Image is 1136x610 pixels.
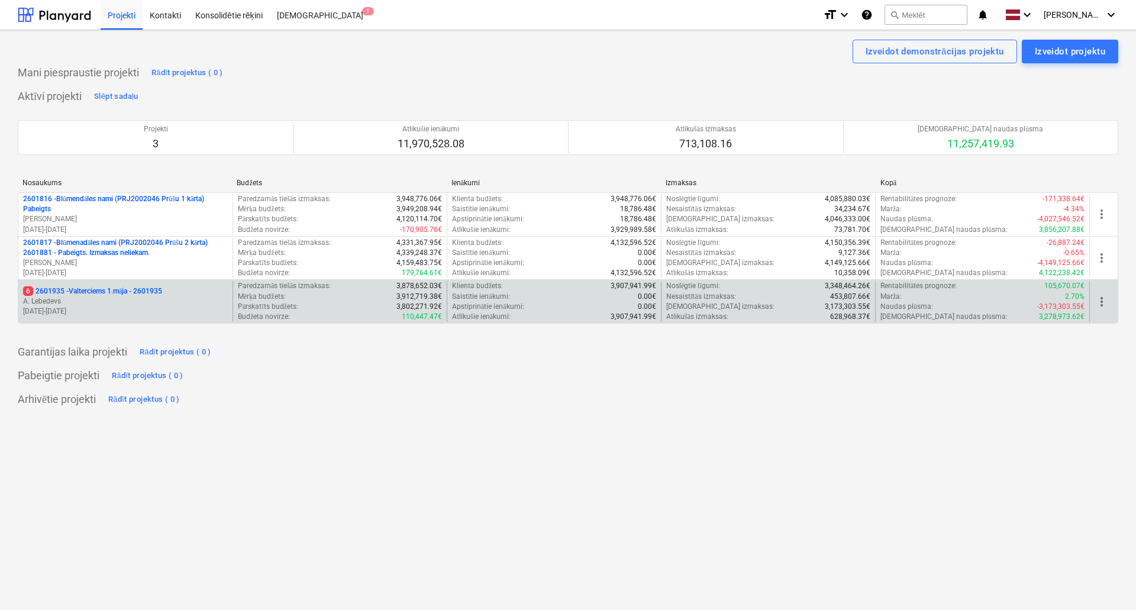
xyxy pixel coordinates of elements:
[238,214,298,224] p: Pārskatīts budžets :
[620,214,656,224] p: 18,786.48€
[238,238,331,248] p: Paredzamās tiešās izmaksas :
[398,124,464,134] p: Atlikušie ienākumi
[1022,40,1118,63] button: Izveidot projektu
[611,194,656,204] p: 3,948,776.06€
[666,292,736,302] p: Nesaistītās izmaksas :
[880,194,957,204] p: Rentabilitātes prognoze :
[396,281,442,291] p: 3,878,652.03€
[23,238,228,279] div: 2601817 -Blūmenadāles nami (PRJ2002046 Prūšu 2 kārta) 2601881 - Pabeigts. Izmaksas neliekam.[PERS...
[611,281,656,291] p: 3,907,941.99€
[396,302,442,312] p: 3,802,271.92€
[666,312,728,322] p: Atlikušās izmaksas :
[396,194,442,204] p: 3,948,776.06€
[853,40,1017,63] button: Izveidot demonstrācijas projektu
[1037,258,1085,268] p: -4,149,125.66€
[18,392,96,406] p: Arhivētie projekti
[451,179,656,188] div: Ienākumi
[918,124,1043,134] p: [DEMOGRAPHIC_DATA] naudas plūsma
[23,214,228,224] p: [PERSON_NAME]
[1039,225,1085,235] p: 3,856,207.88€
[452,258,524,268] p: Apstiprinātie ienākumi :
[396,292,442,302] p: 3,912,719.38€
[666,238,720,248] p: Noslēgtie līgumi :
[977,8,989,22] i: notifications
[23,286,162,296] p: 2601935 - Valterciems 1.māja - 2601935
[666,268,728,278] p: Atlikušās izmaksas :
[1037,302,1085,312] p: -3,173,303.55€
[834,204,870,214] p: 34,234.67€
[18,66,139,80] p: Mani piespraustie projekti
[638,292,656,302] p: 0.00€
[1095,295,1109,309] span: more_vert
[880,204,902,214] p: Marža :
[452,312,511,322] p: Atlikušie ienākumi :
[18,369,99,383] p: Pabeigtie projekti
[611,312,656,322] p: 3,907,941.99€
[880,214,933,224] p: Naudas plūsma :
[638,302,656,312] p: 0.00€
[452,194,503,204] p: Klienta budžets :
[830,312,870,322] p: 628,968.37€
[825,194,870,204] p: 4,085,880.03€
[1044,10,1103,20] span: [PERSON_NAME][GEOGRAPHIC_DATA]
[1035,44,1105,59] div: Izveidot projektu
[676,137,736,151] p: 713,108.16
[880,292,902,302] p: Marža :
[238,268,290,278] p: Budžeta novirze :
[22,179,227,187] div: Nosaukums
[402,312,442,322] p: 110,447.47€
[1104,8,1118,22] i: keyboard_arrow_down
[666,258,774,268] p: [DEMOGRAPHIC_DATA] izmaksas :
[396,238,442,248] p: 4,331,367.95€
[452,204,510,214] p: Saistītie ienākumi :
[108,393,180,406] div: Rādīt projektus ( 0 )
[94,90,138,104] div: Slēpt sadaļu
[825,214,870,224] p: 4,046,333.00€
[238,292,286,302] p: Mērķa budžets :
[837,8,851,22] i: keyboard_arrow_down
[611,225,656,235] p: 3,929,989.58€
[611,238,656,248] p: 4,132,596.52€
[666,302,774,312] p: [DEMOGRAPHIC_DATA] izmaksas :
[880,238,957,248] p: Rentabilitātes prognoze :
[825,302,870,312] p: 3,173,303.55€
[666,225,728,235] p: Atlikušās izmaksas :
[23,268,228,278] p: [DATE] - [DATE]
[880,258,933,268] p: Naudas plūsma :
[452,225,511,235] p: Atlikušie ienākumi :
[1063,248,1085,258] p: -0.65%
[91,87,141,106] button: Slēpt sadaļu
[861,8,873,22] i: Zināšanu pamats
[362,7,374,15] span: 1
[151,66,223,80] div: Rādīt projektus ( 0 )
[666,214,774,224] p: [DEMOGRAPHIC_DATA] izmaksas :
[880,312,1008,322] p: [DEMOGRAPHIC_DATA] naudas plūsma :
[452,238,503,248] p: Klienta budžets :
[237,179,441,188] div: Budžets
[238,258,298,268] p: Pārskatīts budžets :
[23,296,228,306] p: A. Lebedevs
[866,44,1004,59] div: Izveidot demonstrācijas projektu
[1065,292,1085,302] p: 2.70%
[825,281,870,291] p: 3,348,464.26€
[1077,553,1136,610] iframe: Chat Widget
[1039,268,1085,278] p: 4,122,238.42€
[666,194,720,204] p: Noslēgtie līgumi :
[452,248,510,258] p: Saistītie ienākumi :
[112,369,183,383] div: Rādīt projektus ( 0 )
[144,124,168,134] p: Projekti
[144,137,168,151] p: 3
[238,194,331,204] p: Paredzamās tiešās izmaksas :
[880,268,1008,278] p: [DEMOGRAPHIC_DATA] naudas plūsma :
[666,179,870,187] div: Izmaksas
[890,10,899,20] span: search
[23,225,228,235] p: [DATE] - [DATE]
[638,248,656,258] p: 0.00€
[452,302,524,312] p: Apstiprinātie ienākumi :
[238,281,331,291] p: Paredzamās tiešās izmaksas :
[834,268,870,278] p: 10,358.09€
[1095,207,1109,221] span: more_vert
[149,63,226,82] button: Rādīt projektus ( 0 )
[823,8,837,22] i: format_size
